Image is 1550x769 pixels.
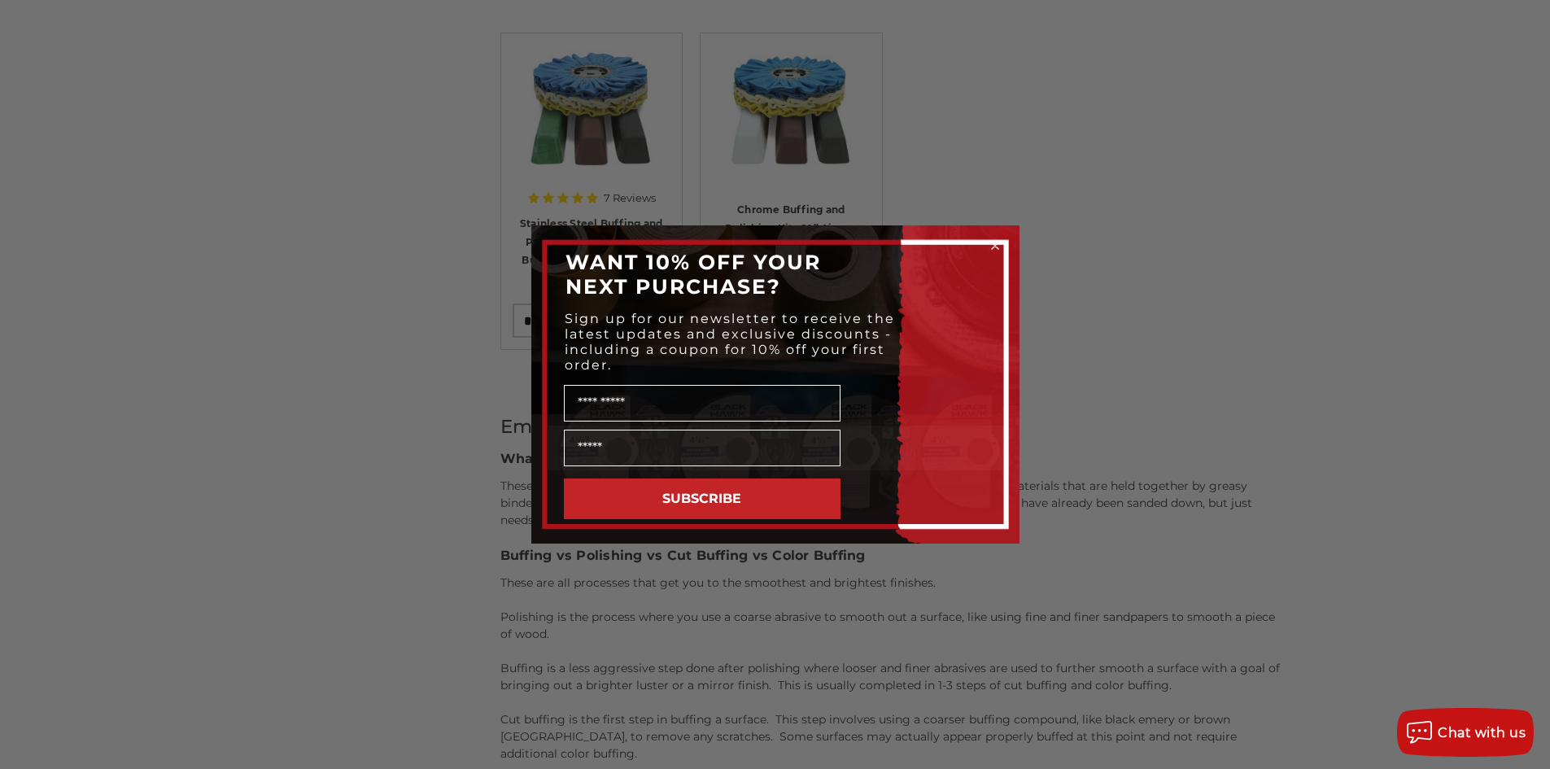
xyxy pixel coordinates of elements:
[565,311,895,373] span: Sign up for our newsletter to receive the latest updates and exclusive discounts - including a co...
[565,250,821,299] span: WANT 10% OFF YOUR NEXT PURCHASE?
[987,238,1003,254] button: Close dialog
[564,478,840,519] button: SUBSCRIBE
[1397,708,1534,757] button: Chat with us
[564,430,840,466] input: Email
[1438,725,1526,741] span: Chat with us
